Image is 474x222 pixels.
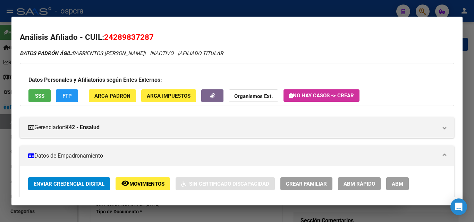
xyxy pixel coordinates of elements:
[20,145,454,166] mat-expansion-panel-header: Datos de Empadronamiento
[20,50,144,56] span: BARRIENTOS [PERSON_NAME]
[179,50,223,56] span: AFILIADO TITULAR
[392,181,403,187] span: ABM
[65,123,100,132] strong: K42 - Ensalud
[286,181,327,187] span: Crear Familiar
[141,89,196,102] button: ARCA Impuestos
[28,89,51,102] button: SSS
[121,179,129,187] mat-icon: remove_red_eye
[20,50,72,56] strong: DATOS PADRÓN ÁGIL:
[344,181,375,187] span: ABM Rápido
[189,181,269,187] span: Sin Certificado Discapacidad
[229,89,278,102] button: Organismos Ext.
[28,76,446,84] h3: Datos Personales y Afiliatorios según Entes Externos:
[116,177,170,190] button: Movimientos
[28,152,438,160] mat-panel-title: Datos de Empadronamiento
[283,89,359,102] button: No hay casos -> Crear
[20,50,223,56] i: | INACTIVO |
[147,93,191,99] span: ARCA Impuestos
[280,177,332,190] button: Crear Familiar
[104,33,154,42] span: 24289837287
[34,181,104,187] span: Enviar Credencial Digital
[35,93,44,99] span: SSS
[234,93,273,99] strong: Organismos Ext.
[94,93,130,99] span: ARCA Padrón
[89,89,136,102] button: ARCA Padrón
[28,123,438,132] mat-panel-title: Gerenciador:
[56,89,78,102] button: FTP
[289,92,354,99] span: No hay casos -> Crear
[450,198,467,215] div: Open Intercom Messenger
[176,177,275,190] button: Sin Certificado Discapacidad
[129,181,164,187] span: Movimientos
[386,177,409,190] button: ABM
[20,32,454,43] h2: Análisis Afiliado - CUIL:
[20,117,454,138] mat-expansion-panel-header: Gerenciador:K42 - Ensalud
[338,177,381,190] button: ABM Rápido
[62,93,72,99] span: FTP
[28,177,110,190] button: Enviar Credencial Digital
